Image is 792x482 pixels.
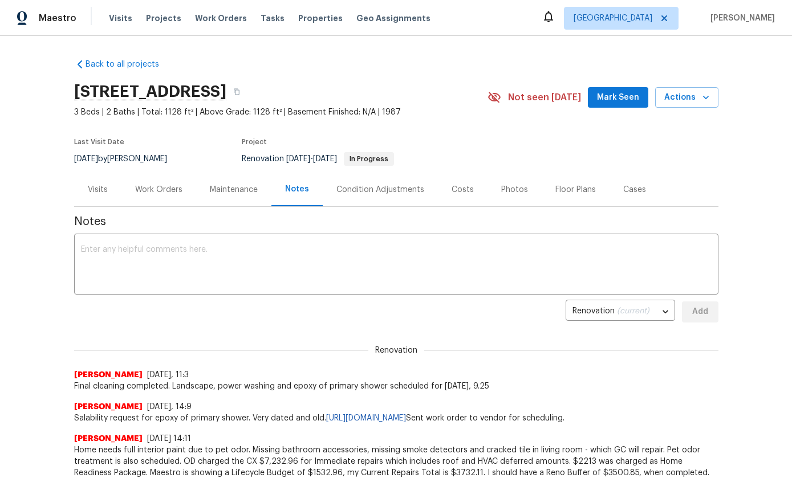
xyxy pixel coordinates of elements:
[147,435,191,443] span: [DATE] 14:11
[326,414,406,422] a: [URL][DOMAIN_NAME]
[664,91,709,105] span: Actions
[345,156,393,162] span: In Progress
[356,13,430,24] span: Geo Assignments
[242,138,267,145] span: Project
[368,345,424,356] span: Renovation
[74,155,98,163] span: [DATE]
[452,184,474,195] div: Costs
[617,307,649,315] span: (current)
[623,184,646,195] div: Cases
[286,155,310,163] span: [DATE]
[597,91,639,105] span: Mark Seen
[147,371,189,379] span: [DATE], 11:3
[285,183,309,195] div: Notes
[574,13,652,24] span: [GEOGRAPHIC_DATA]
[88,184,108,195] div: Visits
[501,184,528,195] div: Photos
[74,138,124,145] span: Last Visit Date
[195,13,247,24] span: Work Orders
[336,184,424,195] div: Condition Adjustments
[286,155,337,163] span: -
[74,412,718,424] span: Salability request for epoxy of primary shower. Very dated and old. Sent work order to vendor for...
[74,369,143,381] span: [PERSON_NAME]
[210,184,258,195] div: Maintenance
[74,444,718,479] span: Home needs full interior paint due to pet odor. Missing bathroom accessories, missing smoke detec...
[74,433,143,444] span: [PERSON_NAME]
[555,184,596,195] div: Floor Plans
[135,184,182,195] div: Work Orders
[655,87,718,108] button: Actions
[261,14,285,22] span: Tasks
[74,152,181,166] div: by [PERSON_NAME]
[147,403,192,411] span: [DATE], 14:9
[74,59,184,70] a: Back to all projects
[298,13,343,24] span: Properties
[74,216,718,227] span: Notes
[706,13,775,24] span: [PERSON_NAME]
[226,81,247,102] button: Copy Address
[588,87,648,108] button: Mark Seen
[566,298,675,326] div: Renovation (current)
[109,13,132,24] span: Visits
[74,107,488,118] span: 3 Beds | 2 Baths | Total: 1128 ft² | Above Grade: 1128 ft² | Basement Finished: N/A | 1987
[242,155,394,163] span: Renovation
[508,92,581,103] span: Not seen [DATE]
[74,401,143,412] span: [PERSON_NAME]
[313,155,337,163] span: [DATE]
[39,13,76,24] span: Maestro
[146,13,181,24] span: Projects
[74,381,718,392] span: Final cleaning completed. Landscape, power washing and epoxy of primary shower scheduled for [DAT...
